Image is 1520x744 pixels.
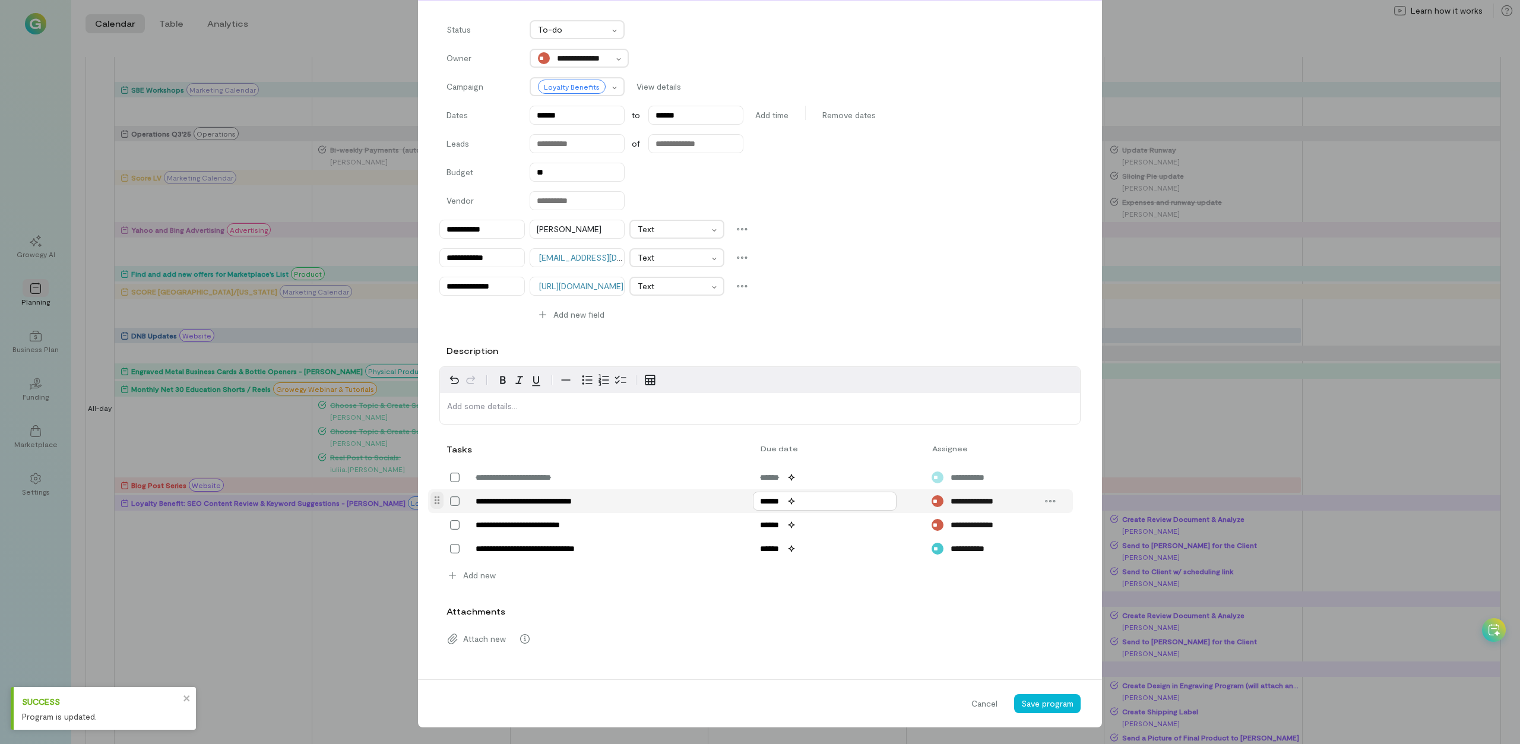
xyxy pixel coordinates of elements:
[440,393,1080,424] div: editable markdown
[22,695,179,708] div: Success
[183,692,191,704] button: close
[530,223,601,235] div: [PERSON_NAME]
[446,444,469,455] div: Tasks
[446,345,498,357] label: Description
[446,24,518,39] label: Status
[1021,698,1073,708] span: Save program
[822,109,876,121] span: Remove dates
[463,633,506,645] span: Attach new
[439,627,1081,651] div: Attach new
[446,52,518,68] label: Owner
[1014,694,1081,713] button: Save program
[632,109,640,121] span: to
[971,698,997,710] span: Cancel
[446,81,518,96] label: Campaign
[753,444,924,453] div: Due date
[636,81,681,93] span: View details
[925,444,1038,453] div: Assignee
[539,252,674,262] a: [EMAIL_ADDRESS][DOMAIN_NAME]
[632,138,640,150] span: of
[596,372,612,388] button: Numbered list
[446,166,518,182] label: Budget
[446,109,518,121] label: Dates
[553,309,604,321] span: Add new field
[22,710,179,723] div: Program is updated.
[539,281,623,291] a: [URL][DOMAIN_NAME]
[528,372,544,388] button: Underline
[579,372,596,388] button: Bulleted list
[446,138,518,153] label: Leads
[446,195,518,210] label: Vendor
[579,372,629,388] div: toggle group
[446,372,463,388] button: Undo ⌘Z
[612,372,629,388] button: Check list
[463,569,496,581] span: Add new
[446,606,505,618] label: Attachments
[755,109,788,121] span: Add time
[511,372,528,388] button: Italic
[495,372,511,388] button: Bold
